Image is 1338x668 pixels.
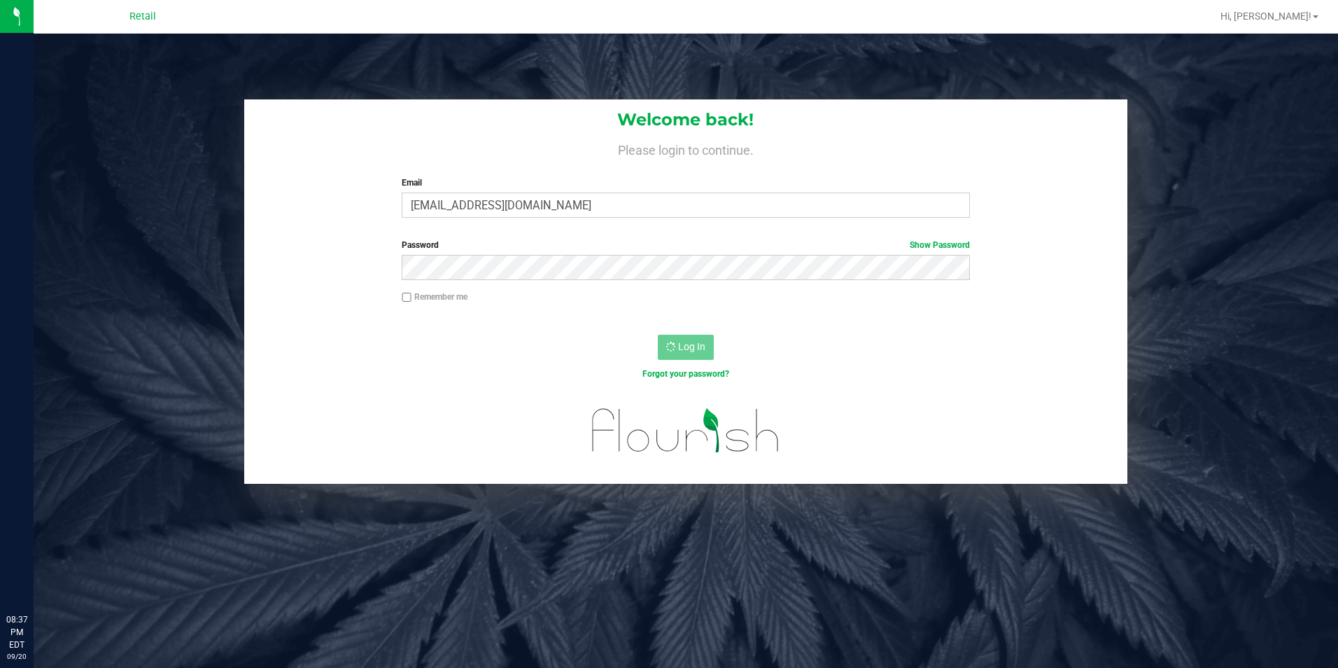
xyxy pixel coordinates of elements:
span: Retail [129,11,156,22]
p: 08:37 PM EDT [6,613,27,651]
a: Show Password [910,240,970,250]
button: Log In [658,335,714,360]
p: 09/20 [6,651,27,662]
label: Remember me [402,291,467,303]
img: flourish_logo.svg [575,395,796,466]
label: Email [402,176,970,189]
span: Password [402,240,439,250]
a: Forgot your password? [642,369,729,379]
input: Remember me [402,293,411,302]
h4: Please login to continue. [244,140,1128,157]
span: Log In [678,341,705,352]
h1: Welcome back! [244,111,1128,129]
span: Hi, [PERSON_NAME]! [1220,11,1311,22]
